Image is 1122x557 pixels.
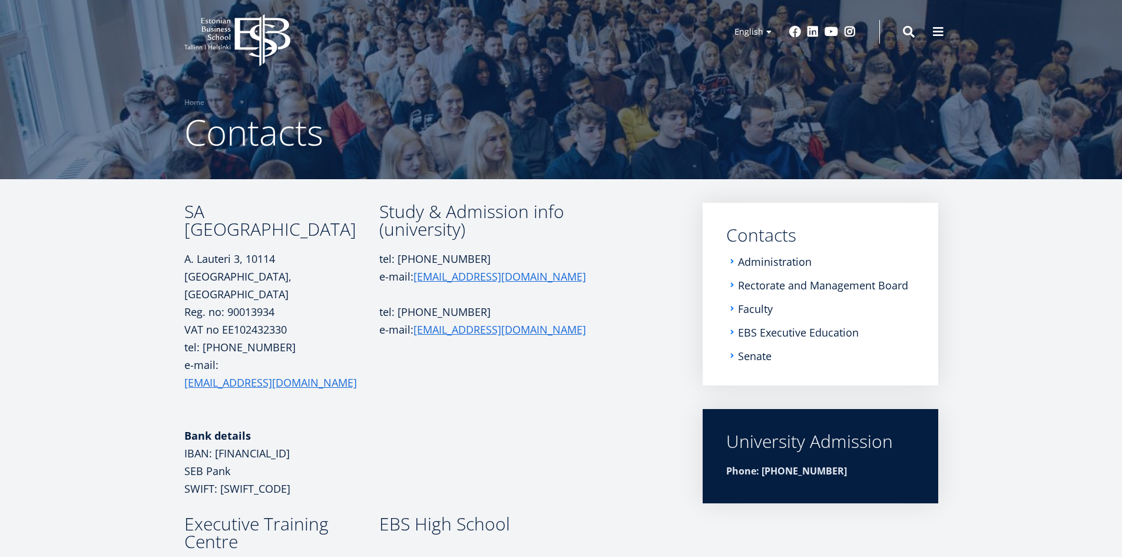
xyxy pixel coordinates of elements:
a: Faculty [738,303,773,315]
a: Youtube [825,26,838,38]
a: [EMAIL_ADDRESS][DOMAIN_NAME] [413,321,586,338]
a: Instagram [844,26,856,38]
a: Senate [738,350,772,362]
p: VAT no EE102432330 [184,321,379,338]
a: Facebook [789,26,801,38]
p: IBAN: [FINANCIAL_ID] SEB Pank SWIFT: [SWIFT_CODE] [184,427,379,497]
strong: Phone: [PHONE_NUMBER] [726,464,847,477]
div: University Admission [726,433,915,450]
p: tel: [PHONE_NUMBER] e-mail: [184,338,379,409]
a: Administration [738,256,812,268]
span: Contacts [184,108,323,156]
a: [EMAIL_ADDRESS][DOMAIN_NAME] [184,374,357,391]
p: e-mail: [379,321,603,338]
h3: Study & Admission info (university) [379,203,603,238]
p: A. Lauteri 3, 10114 [GEOGRAPHIC_DATA], [GEOGRAPHIC_DATA] Reg. no: 90013934 [184,250,379,321]
h3: EBS High School [379,515,603,533]
a: Linkedin [807,26,819,38]
h3: SA [GEOGRAPHIC_DATA] [184,203,379,238]
a: [EMAIL_ADDRESS][DOMAIN_NAME] [413,268,586,285]
p: tel: [PHONE_NUMBER] [379,303,603,321]
strong: Bank details [184,429,251,443]
h3: Executive Training Centre [184,515,379,551]
a: EBS Executive Education [738,327,859,338]
a: Contacts [726,226,915,244]
p: tel: [PHONE_NUMBER] e-mail: [379,250,603,285]
a: Rectorate and Management Board [738,279,908,291]
a: Home [184,97,204,108]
